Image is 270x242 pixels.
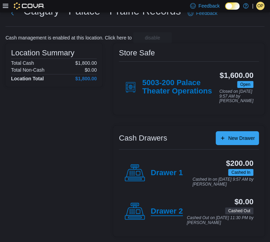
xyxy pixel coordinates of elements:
h3: Store Safe [119,49,155,57]
p: Cash management is enabled at this location. Click here to [6,35,132,41]
input: Dark Mode [225,2,240,10]
span: Open [237,81,253,88]
span: Cashed In [228,169,253,176]
h6: Total Non-Cash [11,67,45,73]
span: OP [257,2,263,10]
h4: Location Total [11,76,44,81]
h3: $200.00 [226,159,253,168]
span: Cashed In [231,169,250,176]
h4: Drawer 2 [151,207,183,216]
span: Open [240,81,250,88]
span: Cashed Out [228,208,250,214]
p: Closed on [DATE] 9:57 AM by [PERSON_NAME] [219,89,253,104]
span: Feedback [196,10,217,17]
h6: Total Cash [11,60,34,66]
p: Cashed Out on [DATE] 11:30 PM by [PERSON_NAME] [187,216,253,225]
h4: 5003-200 Palace Theater Operations [142,79,220,96]
div: Olivia Palmiere [256,2,264,10]
button: New Drawer [216,131,259,145]
p: | [252,2,253,10]
h4: Drawer 1 [151,169,183,178]
h3: $1,600.00 [220,71,253,80]
p: $0.00 [85,67,97,73]
h4: $1,800.00 [75,76,97,81]
p: Cashed In on [DATE] 9:57 AM by [PERSON_NAME] [193,177,253,187]
button: disable [133,32,172,43]
span: Feedback [198,2,220,9]
button: Next [6,6,19,20]
p: $1,800.00 [75,60,97,66]
span: Cashed Out [225,207,253,214]
span: disable [145,34,160,41]
h3: Location Summary [11,49,74,57]
h3: $0.00 [234,198,253,206]
span: New Drawer [228,135,255,142]
img: Cova [14,2,45,9]
a: Feedback [185,6,220,20]
h3: Cash Drawers [119,134,167,142]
